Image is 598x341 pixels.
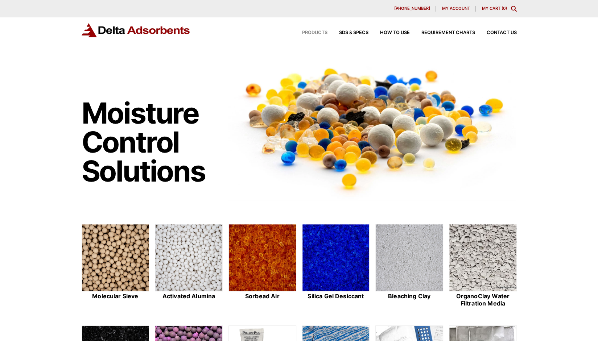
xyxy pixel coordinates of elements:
[327,30,368,35] a: SDS & SPECS
[482,6,507,11] a: My Cart (0)
[503,6,505,11] span: 0
[368,30,410,35] a: How to Use
[436,6,476,12] a: My account
[302,293,370,300] h2: Silica Gel Desiccant
[82,293,149,300] h2: Molecular Sieve
[410,30,475,35] a: Requirement Charts
[82,224,149,308] a: Molecular Sieve
[228,224,296,308] a: Sorbead Air
[394,7,430,11] span: [PHONE_NUMBER]
[421,30,475,35] span: Requirement Charts
[442,7,470,11] span: My account
[228,55,517,201] img: Image
[380,30,410,35] span: How to Use
[155,224,223,308] a: Activated Alumina
[475,30,517,35] a: Contact Us
[375,293,443,300] h2: Bleaching Clay
[155,293,223,300] h2: Activated Alumina
[82,99,222,186] h1: Moisture Control Solutions
[511,6,517,12] div: Toggle Modal Content
[375,224,443,308] a: Bleaching Clay
[487,30,517,35] span: Contact Us
[302,30,327,35] span: Products
[290,30,327,35] a: Products
[302,224,370,308] a: Silica Gel Desiccant
[339,30,368,35] span: SDS & SPECS
[449,224,517,308] a: OrganoClay Water Filtration Media
[449,293,517,307] h2: OrganoClay Water Filtration Media
[228,293,296,300] h2: Sorbead Air
[388,6,436,12] a: [PHONE_NUMBER]
[82,23,190,37] img: Delta Adsorbents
